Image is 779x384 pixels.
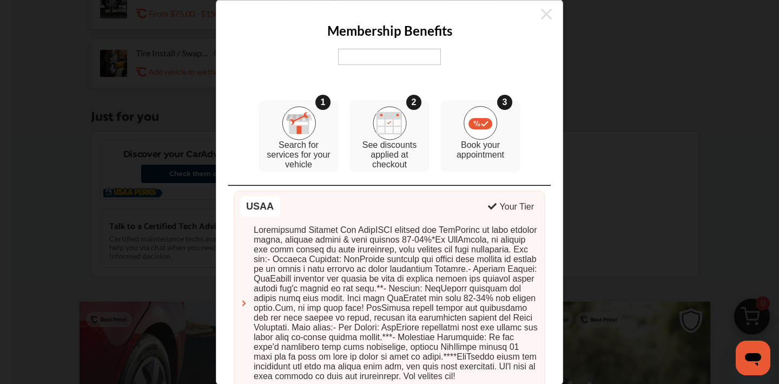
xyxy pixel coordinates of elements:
[500,203,534,212] div: Your Tier
[315,95,331,110] div: 1
[282,106,316,140] img: step_1.19e0b7d1.svg
[497,95,512,110] div: 3
[327,23,452,38] h2: Membership Benefits
[736,341,770,375] iframe: Button to launch messaging window
[406,95,421,110] div: 2
[254,226,539,382] span: Loremipsumd Sitamet Con AdipISCI elitsed doe TemPorinc ut labo etdolor magna, aliquae admini & ve...
[464,107,498,140] img: step_3.09f6a156.svg
[240,197,280,217] div: USAA
[240,300,248,308] img: ca-chevron-right.3d01df95.svg
[355,141,424,170] p: See discounts applied at checkout
[373,106,407,140] img: step_2.918256d4.svg
[446,141,515,160] p: Book your appointment
[264,141,333,170] p: Search for services for your vehicle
